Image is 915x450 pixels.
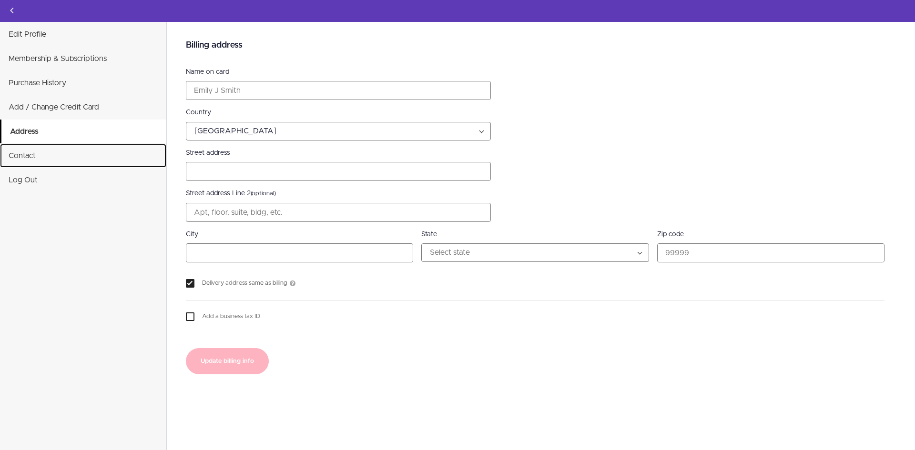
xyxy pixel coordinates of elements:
[186,67,884,77] label: Name on card
[421,230,649,240] label: State
[186,148,230,158] span: Street address
[186,312,194,321] input: Add a business tax ID
[186,203,490,221] input: Apt, floor, suite, bldg, etc.
[186,81,490,100] input: Emily J Smith
[658,244,884,262] input: 99999
[186,39,243,52] span: Billing address
[421,243,649,262] select: State
[657,230,684,240] span: Zip code
[287,278,298,289] svg: More Information
[186,39,896,333] form: billing address form
[186,278,884,289] label: Delivery address same as billing
[186,189,884,199] label: Street address Line 2
[186,312,884,321] label: Add a business tax ID
[1,120,166,143] a: Address
[6,5,18,16] svg: Back to courses
[186,279,194,288] input: Delivery address same as billingMore Information
[251,190,276,197] span: (optional)
[186,230,198,240] span: City
[186,108,884,118] label: Country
